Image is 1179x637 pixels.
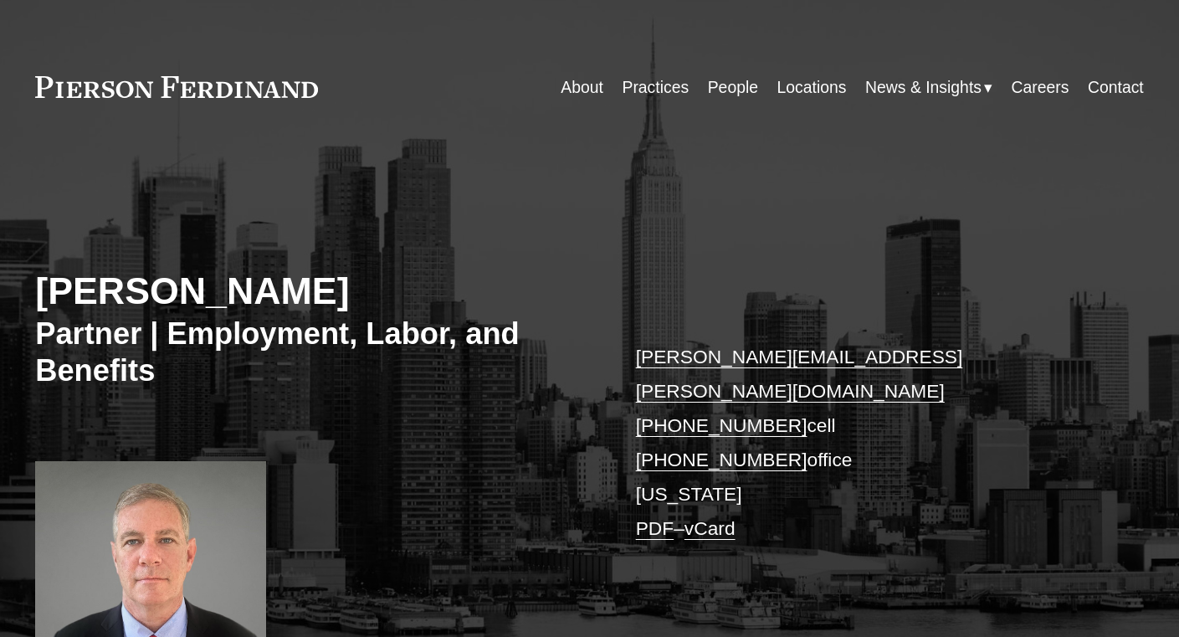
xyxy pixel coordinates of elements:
a: [PHONE_NUMBER] [636,449,807,470]
a: People [708,71,758,104]
h3: Partner | Employment, Labor, and Benefits [35,316,589,391]
p: cell office [US_STATE] – [636,340,1098,546]
a: [PERSON_NAME][EMAIL_ADDRESS][PERSON_NAME][DOMAIN_NAME] [636,346,963,402]
a: Locations [777,71,847,104]
a: PDF [636,517,674,539]
a: [PHONE_NUMBER] [636,414,807,436]
a: About [561,71,603,104]
a: Careers [1012,71,1069,104]
a: Practices [622,71,689,104]
h2: [PERSON_NAME] [35,268,589,313]
a: vCard [684,517,736,539]
span: News & Insights [865,73,982,102]
a: folder dropdown [865,71,992,104]
a: Contact [1088,71,1144,104]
